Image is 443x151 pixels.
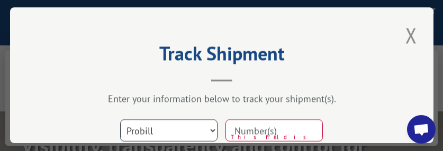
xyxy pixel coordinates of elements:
[63,46,381,66] h2: Track Shipment
[407,115,436,144] a: Open chat
[402,21,420,50] button: Close modal
[231,133,323,150] span: This field is required
[225,119,323,141] input: Number(s)
[63,92,381,105] div: Enter your information below to track your shipment(s).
